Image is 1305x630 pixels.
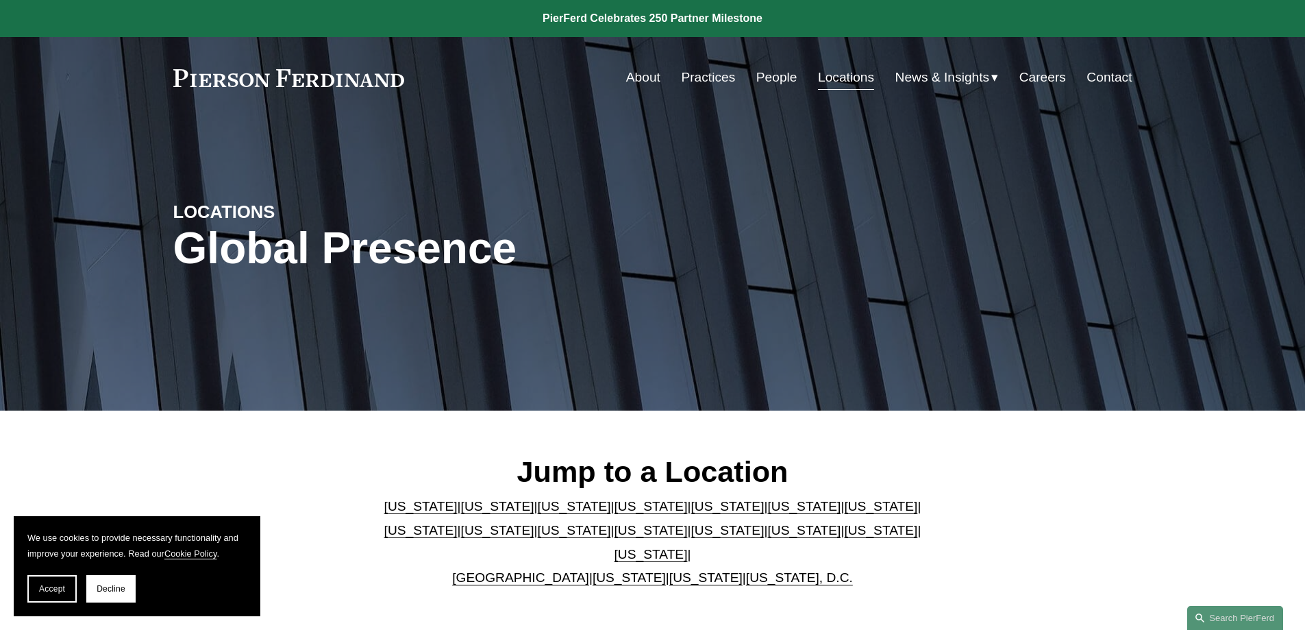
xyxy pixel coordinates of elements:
[614,523,688,537] a: [US_STATE]
[844,499,917,513] a: [US_STATE]
[173,201,413,223] h4: LOCATIONS
[614,499,688,513] a: [US_STATE]
[97,584,125,594] span: Decline
[746,570,853,585] a: [US_STATE], D.C.
[669,570,743,585] a: [US_STATE]
[373,495,932,590] p: | | | | | | | | | | | | | | | | | |
[681,64,735,90] a: Practices
[461,523,534,537] a: [US_STATE]
[27,575,77,603] button: Accept
[384,523,458,537] a: [US_STATE]
[373,454,932,489] h2: Jump to a Location
[14,516,260,616] section: Cookie banner
[767,499,841,513] a: [US_STATE]
[895,64,999,90] a: folder dropdown
[818,64,874,90] a: Locations
[1019,64,1066,90] a: Careers
[452,570,589,585] a: [GEOGRAPHIC_DATA]
[767,523,841,537] a: [US_STATE]
[27,530,247,561] p: We use cookies to provide necessary functionality and improve your experience. Read our .
[1187,606,1283,630] a: Search this site
[691,499,764,513] a: [US_STATE]
[756,64,797,90] a: People
[614,547,688,561] a: [US_STATE]
[86,575,136,603] button: Decline
[895,66,990,90] span: News & Insights
[39,584,65,594] span: Accept
[538,499,611,513] a: [US_STATE]
[384,499,458,513] a: [US_STATE]
[164,548,217,559] a: Cookie Policy
[691,523,764,537] a: [US_STATE]
[1086,64,1132,90] a: Contact
[173,223,812,274] h1: Global Presence
[844,523,917,537] a: [US_STATE]
[461,499,534,513] a: [US_STATE]
[538,523,611,537] a: [US_STATE]
[593,570,666,585] a: [US_STATE]
[626,64,660,90] a: About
